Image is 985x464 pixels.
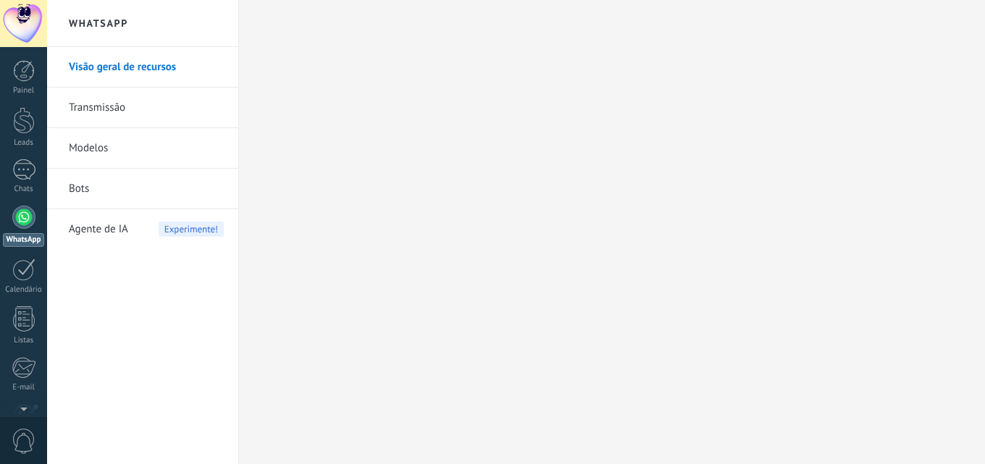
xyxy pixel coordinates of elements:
[69,209,128,250] span: Agente de IA
[3,138,45,148] div: Leads
[69,128,224,169] a: Modelos
[159,222,224,237] span: Experimente!
[3,185,45,194] div: Chats
[47,169,238,209] li: Bots
[3,336,45,345] div: Listas
[69,209,224,250] a: Agente de IAExperimente!
[47,47,238,88] li: Visão geral de recursos
[47,128,238,169] li: Modelos
[3,233,44,247] div: WhatsApp
[69,47,224,88] a: Visão geral de recursos
[47,88,238,128] li: Transmissão
[47,209,238,249] li: Agente de IA
[3,86,45,96] div: Painel
[69,88,224,128] a: Transmissão
[69,169,224,209] a: Bots
[3,383,45,392] div: E-mail
[3,285,45,295] div: Calendário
